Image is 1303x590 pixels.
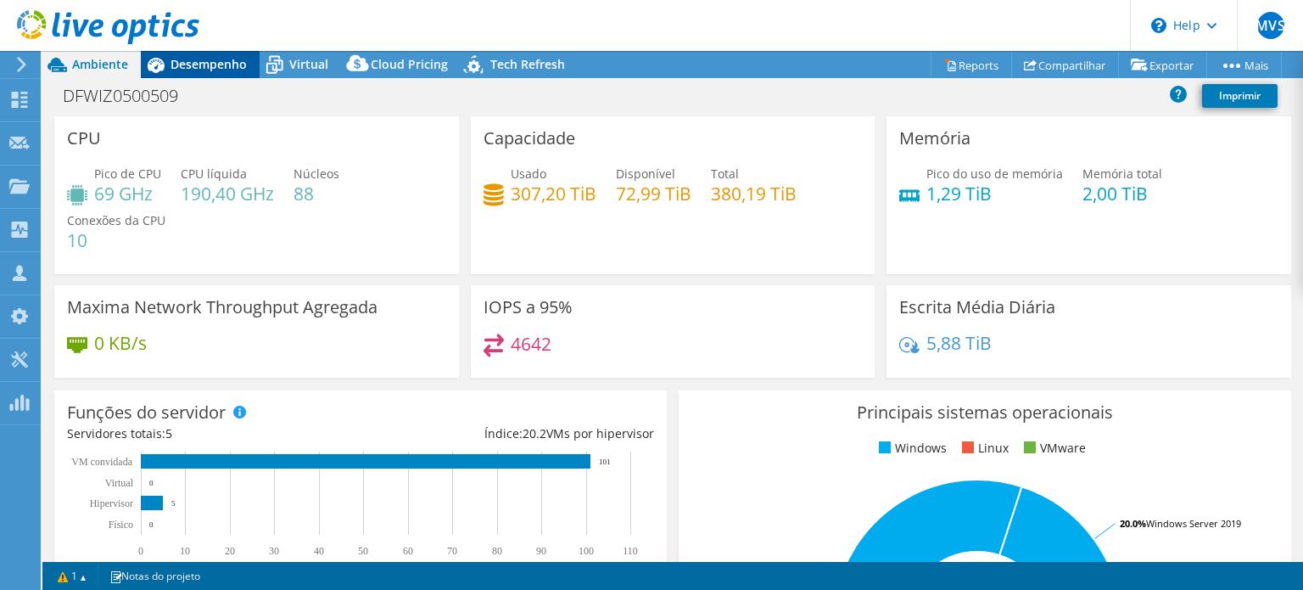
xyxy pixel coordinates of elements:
[447,545,457,557] text: 70
[623,545,638,557] text: 110
[711,166,739,182] span: Total
[46,565,98,587] a: 1
[711,184,797,203] h4: 380,19 TiB
[289,56,328,72] span: Virtual
[899,129,970,148] h3: Memória
[511,184,596,203] h4: 307,20 TiB
[1202,84,1278,108] a: Imprimir
[926,166,1063,182] span: Pico do uso de memória
[484,129,575,148] h3: Capacidade
[1118,52,1207,78] a: Exportar
[958,439,1009,458] li: Linux
[490,56,565,72] span: Tech Refresh
[138,545,143,557] text: 0
[67,424,361,443] div: Servidores totais:
[72,56,128,72] span: Ambiente
[94,184,161,203] h4: 69 GHz
[181,166,247,182] span: CPU líquida
[269,545,279,557] text: 30
[1011,52,1119,78] a: Compartilhar
[484,298,573,317] h3: IOPS a 95%
[149,479,154,487] text: 0
[492,545,502,557] text: 80
[71,456,132,468] text: VM convidada
[931,52,1012,78] a: Reports
[149,520,154,529] text: 0
[875,439,947,458] li: Windows
[94,334,147,352] h4: 0 KB/s
[616,166,675,182] span: Disponível
[616,184,691,203] h4: 72,99 TiB
[165,425,172,441] span: 5
[599,458,611,466] text: 101
[67,129,101,148] h3: CPU
[1146,517,1241,530] tspan: Windows Server 2019
[403,545,413,557] text: 60
[536,545,546,557] text: 90
[171,56,247,72] span: Desempenho
[90,497,133,509] text: Hipervisor
[1020,439,1086,458] li: VMware
[1082,166,1162,182] span: Memória total
[98,565,212,587] a: Notas do projeto
[225,545,235,557] text: 20
[67,231,165,250] h4: 10
[523,425,546,441] span: 20.2
[294,184,339,203] h4: 88
[181,184,274,203] h4: 190,40 GHz
[94,166,161,182] span: Pico de CPU
[1120,517,1146,530] tspan: 20.0%
[899,298,1055,317] h3: Escrita Média Diária
[314,545,324,557] text: 40
[171,499,176,508] text: 5
[371,56,448,72] span: Cloud Pricing
[511,334,551,353] h4: 4642
[67,403,226,422] h3: Funções do servidor
[1082,184,1162,203] h4: 2,00 TiB
[691,403,1278,422] h3: Principais sistemas operacionais
[926,334,992,352] h4: 5,88 TiB
[180,545,190,557] text: 10
[579,545,594,557] text: 100
[1206,52,1282,78] a: Mais
[67,298,377,317] h3: Maxima Network Throughput Agregada
[294,166,339,182] span: Núcleos
[1257,12,1284,39] span: MVS
[511,166,546,182] span: Usado
[358,545,368,557] text: 50
[67,212,165,228] span: Conexões da CPU
[105,477,134,489] text: Virtual
[926,184,1063,203] h4: 1,29 TiB
[55,87,204,105] h1: DFWIZ0500509
[361,424,654,443] div: Índice: VMs por hipervisor
[1151,18,1166,33] svg: \n
[109,519,133,531] tspan: Físico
